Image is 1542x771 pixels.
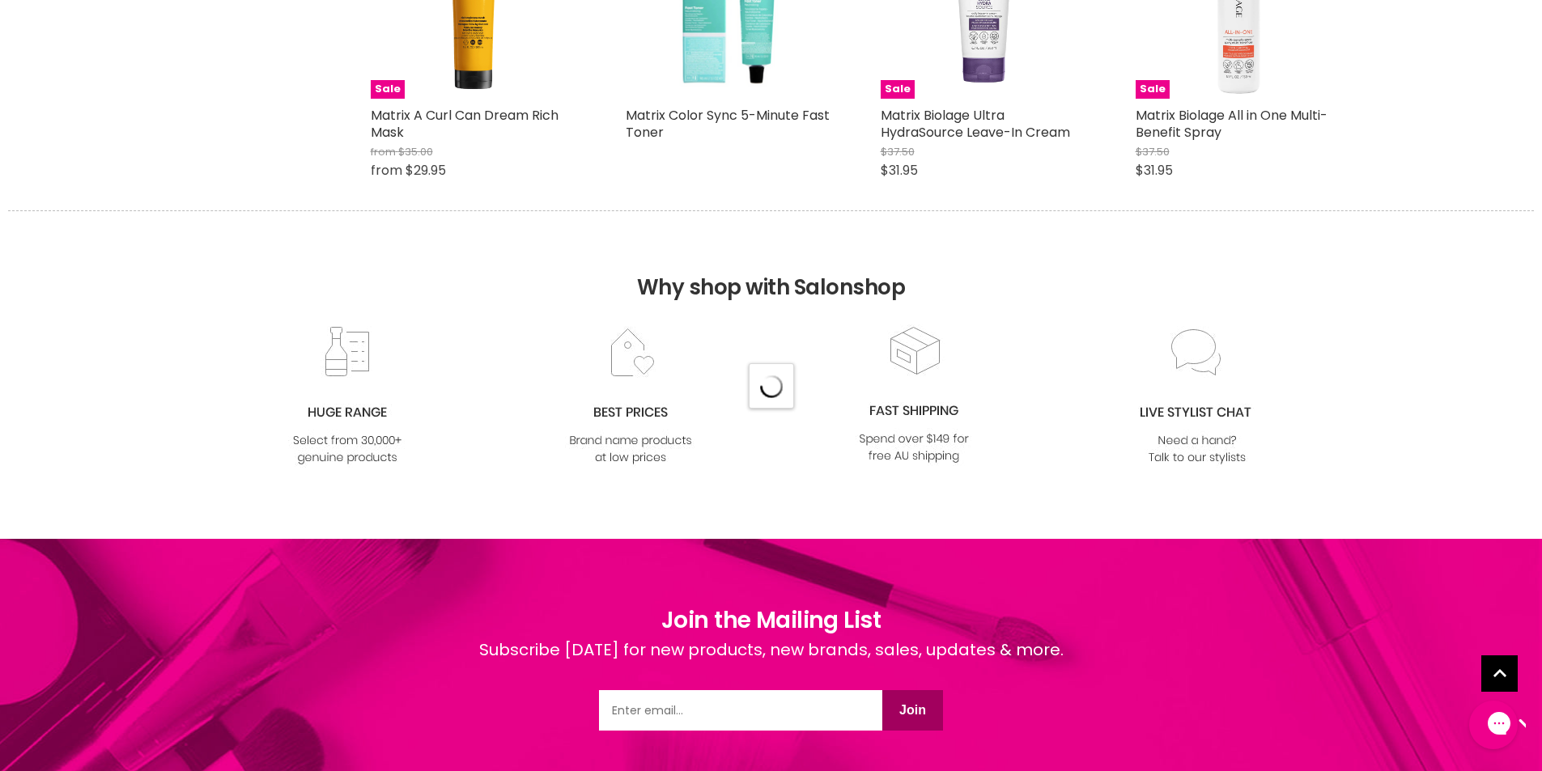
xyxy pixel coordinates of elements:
div: Subscribe [DATE] for new products, new brands, sales, updates & more. [479,638,1064,690]
span: $37.50 [1136,144,1170,159]
span: $35.00 [398,144,433,159]
span: $29.95 [406,161,446,180]
img: range2_8cf790d4-220e-469f-917d-a18fed3854b6.jpg [282,326,413,468]
input: Email [599,690,882,731]
span: $31.95 [1136,161,1173,180]
span: Back to top [1481,655,1518,697]
span: from [371,144,396,159]
span: $31.95 [881,161,918,180]
button: Join [882,690,943,731]
span: from [371,161,402,180]
span: Sale [881,80,915,99]
a: Matrix Biolage All in One Multi-Benefit Spray [1136,106,1327,142]
span: Sale [371,80,405,99]
iframe: Gorgias live chat messenger [1461,695,1526,755]
a: Matrix A Curl Can Dream Rich Mask [371,106,559,142]
span: $37.50 [881,144,915,159]
span: Sale [1136,80,1170,99]
h1: Join the Mailing List [479,604,1064,638]
h2: Why shop with Salonshop [8,210,1534,324]
img: fast.jpg [848,324,979,466]
img: prices.jpg [565,326,696,468]
a: Matrix Color Sync 5-Minute Fast Toner [626,106,830,142]
a: Matrix Biolage Ultra HydraSource Leave-In Cream [881,106,1070,142]
img: chat_c0a1c8f7-3133-4fc6-855f-7264552747f6.jpg [1132,326,1263,468]
a: Back to top [1481,655,1518,692]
